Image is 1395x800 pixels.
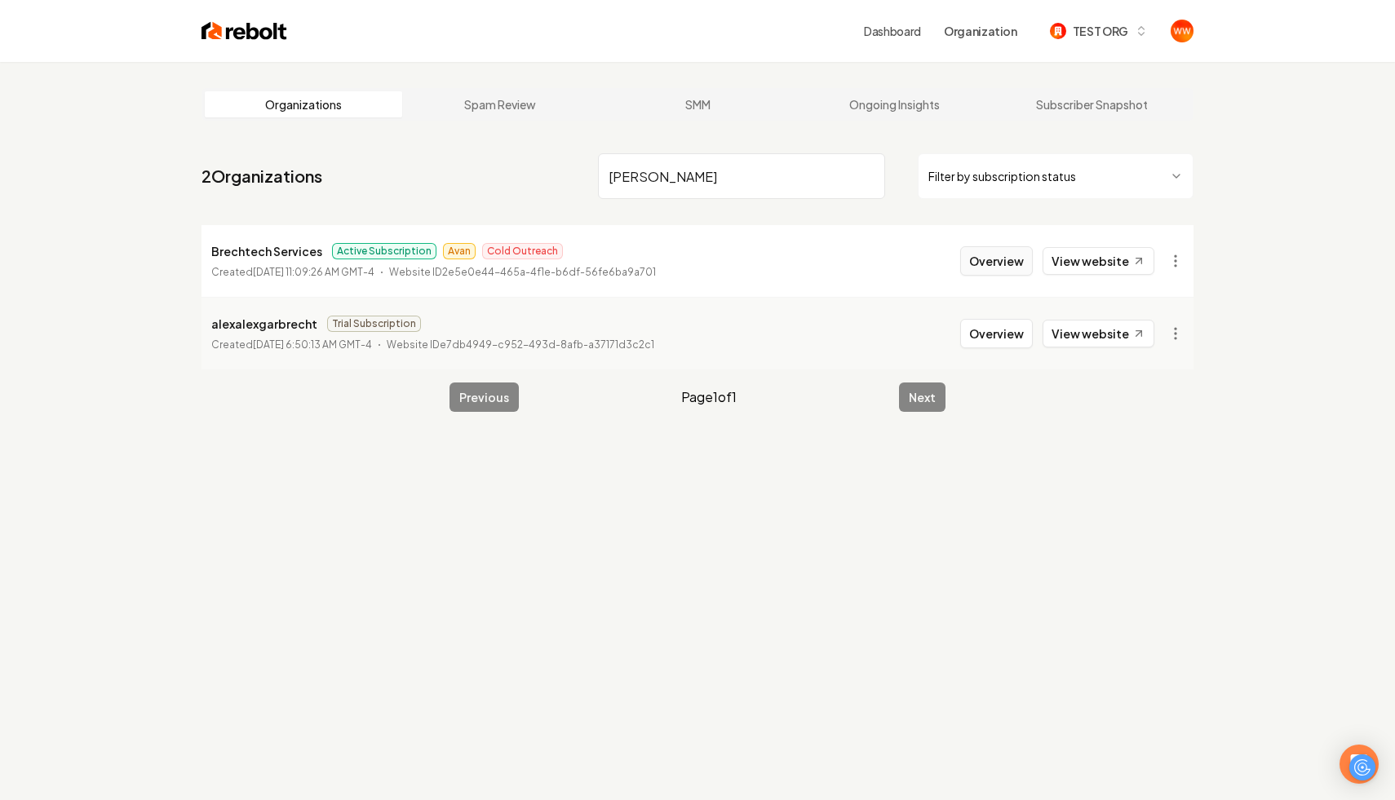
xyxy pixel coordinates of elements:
[960,246,1033,276] button: Overview
[681,387,737,407] span: Page 1 of 1
[796,91,994,117] a: Ongoing Insights
[389,264,656,281] p: Website ID 2e5e0e44-465a-4f1e-b6df-56fe6ba9a701
[864,23,921,39] a: Dashboard
[211,264,374,281] p: Created
[253,338,372,351] time: [DATE] 6:50:13 AM GMT-4
[598,153,885,199] input: Search by name or ID
[934,16,1027,46] button: Organization
[1043,320,1154,347] a: View website
[211,314,317,334] p: alexalexgarbrecht
[211,337,372,353] p: Created
[960,319,1033,348] button: Overview
[201,20,287,42] img: Rebolt Logo
[402,91,600,117] a: Spam Review
[253,266,374,278] time: [DATE] 11:09:26 AM GMT-4
[482,243,563,259] span: Cold Outreach
[1340,745,1379,784] div: Open Intercom Messenger
[1171,20,1193,42] button: Open user button
[211,241,322,261] p: Brechtech Services
[443,243,476,259] span: Avan
[599,91,796,117] a: SMM
[1043,247,1154,275] a: View website
[205,91,402,117] a: Organizations
[387,337,654,353] p: Website ID e7db4949-c952-493d-8afb-a37171d3c2c1
[1073,23,1128,40] span: TEST ORG
[201,165,322,188] a: 2Organizations
[327,316,421,332] span: Trial Subscription
[1171,20,1193,42] img: Will Wallace
[1050,23,1066,39] img: TEST ORG
[993,91,1190,117] a: Subscriber Snapshot
[332,243,436,259] span: Active Subscription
